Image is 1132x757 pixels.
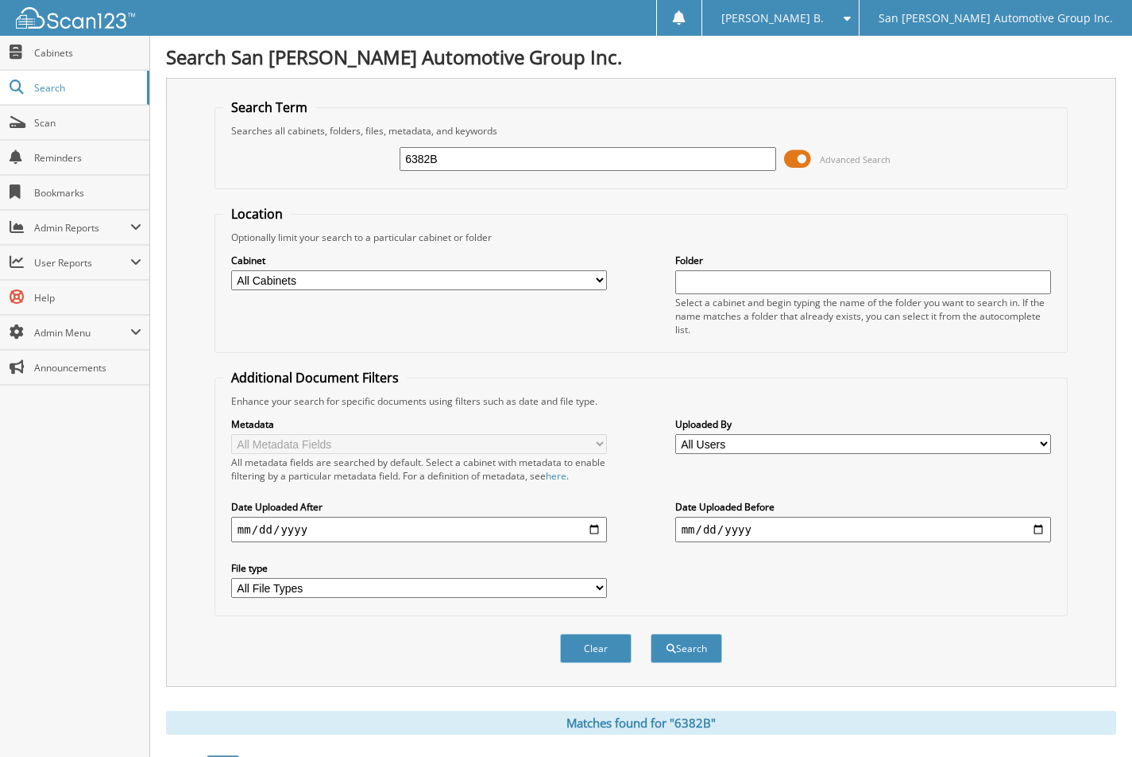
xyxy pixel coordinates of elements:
[231,561,608,575] label: File type
[675,296,1052,336] div: Select a cabinet and begin typing the name of the folder you want to search in. If the name match...
[34,291,141,305] span: Help
[675,517,1052,542] input: end
[231,456,608,483] div: All metadata fields are searched by default. Select a cabinet with metadata to enable filtering b...
[231,500,608,514] label: Date Uploaded After
[223,124,1059,138] div: Searches all cabinets, folders, files, metadata, and keywords
[879,14,1113,23] span: San [PERSON_NAME] Automotive Group Inc.
[675,417,1052,431] label: Uploaded By
[560,634,632,663] button: Clear
[34,46,141,60] span: Cabinets
[675,254,1052,267] label: Folder
[231,517,608,542] input: start
[16,7,135,29] img: scan123-logo-white.svg
[34,116,141,130] span: Scan
[34,151,141,165] span: Reminders
[223,231,1059,244] div: Optionally limit your search to a particular cabinet or folder
[721,14,824,23] span: [PERSON_NAME] B.
[34,221,130,235] span: Admin Reports
[223,205,291,223] legend: Location
[223,394,1059,408] div: Enhance your search for specific documents using filters such as date and file type.
[34,186,141,200] span: Bookmarks
[546,469,566,483] a: here
[223,99,315,116] legend: Search Term
[675,500,1052,514] label: Date Uploaded Before
[166,711,1116,735] div: Matches found for "6382B"
[34,256,130,270] span: User Reports
[820,153,891,165] span: Advanced Search
[166,44,1116,70] h1: Search San [PERSON_NAME] Automotive Group Inc.
[231,254,608,267] label: Cabinet
[34,361,141,375] span: Announcements
[34,326,130,340] span: Admin Menu
[231,417,608,431] label: Metadata
[651,634,722,663] button: Search
[34,81,139,95] span: Search
[223,369,407,386] legend: Additional Document Filters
